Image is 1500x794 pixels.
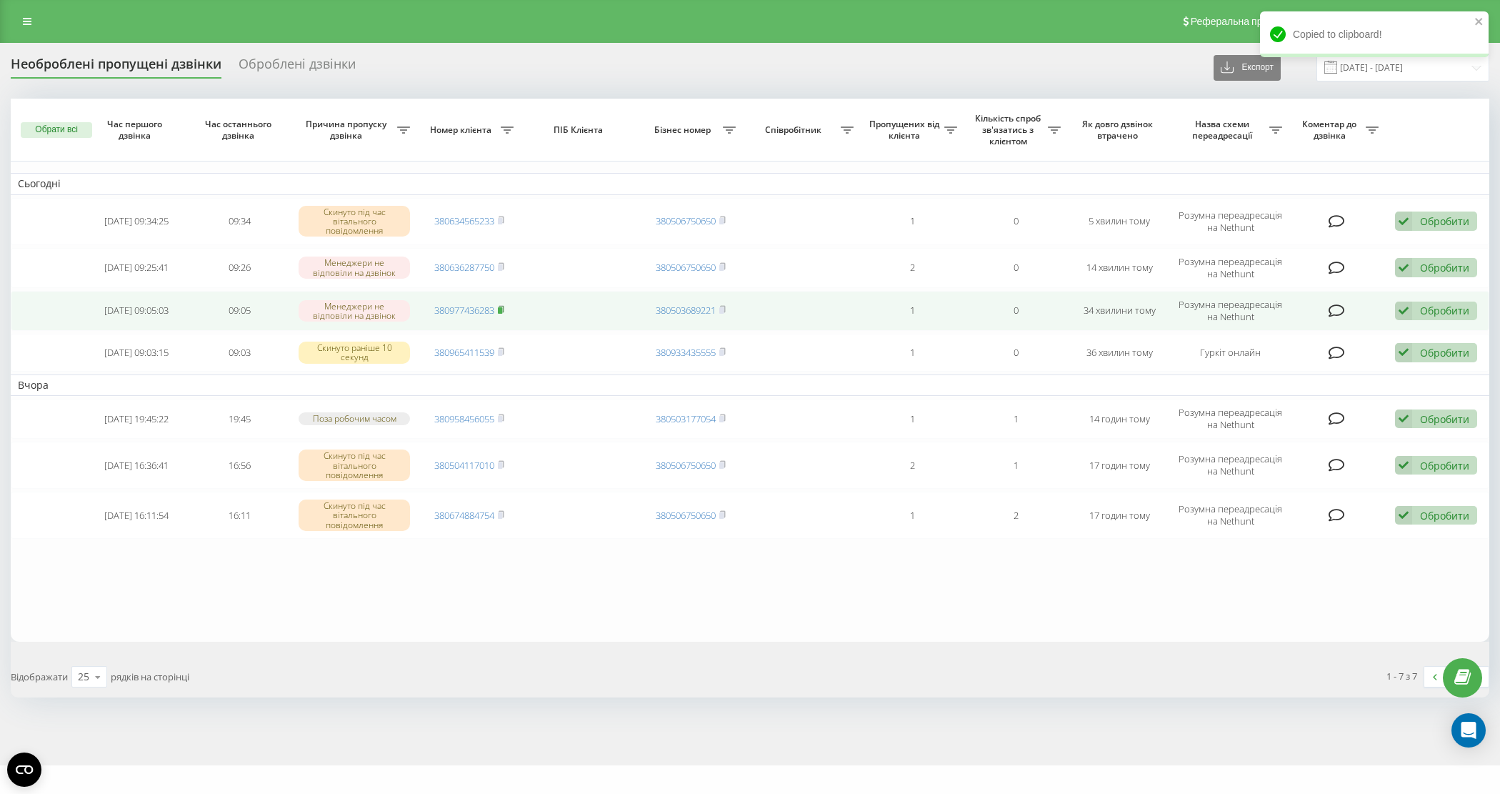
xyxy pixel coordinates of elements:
[1171,492,1290,539] td: Розумна переадресація на Nethunt
[434,304,494,317] a: 380977436283
[299,450,410,481] div: Скинуто під час вітального повідомлення
[861,248,964,288] td: 2
[188,291,291,331] td: 09:05
[1420,412,1469,426] div: Обробити
[1171,399,1290,439] td: Розумна переадресація на Nethunt
[434,261,494,274] a: 380636287750
[1420,346,1469,359] div: Обробити
[1214,55,1281,81] button: Експорт
[1296,119,1366,141] span: Коментар до дзвінка
[1171,248,1290,288] td: Розумна переадресація на Nethunt
[1420,261,1469,274] div: Обробити
[299,257,410,278] div: Менеджери не відповіли на дзвінок
[78,670,89,684] div: 25
[964,492,1068,539] td: 2
[1420,304,1469,317] div: Обробити
[299,412,410,425] div: Поза робочим часом
[861,442,964,489] td: 2
[861,334,964,372] td: 1
[85,492,189,539] td: [DATE] 16:11:54
[656,261,716,274] a: 380506750650
[434,459,494,472] a: 380504117010
[424,124,501,136] span: Номер клієнта
[964,248,1068,288] td: 0
[656,214,716,227] a: 380506750650
[964,442,1068,489] td: 1
[188,198,291,245] td: 09:34
[750,124,841,136] span: Співробітник
[1079,119,1159,141] span: Як довго дзвінок втрачено
[299,300,410,322] div: Менеджери не відповіли на дзвінок
[85,334,189,372] td: [DATE] 09:03:15
[434,509,494,522] a: 380674884754
[111,670,189,683] span: рядків на сторінці
[656,459,716,472] a: 380506750650
[85,291,189,331] td: [DATE] 09:05:03
[7,753,41,787] button: Open CMP widget
[1191,16,1296,27] span: Реферальна програма
[964,334,1068,372] td: 0
[861,492,964,539] td: 1
[299,500,410,531] div: Скинуто під час вітального повідомлення
[1068,442,1171,489] td: 17 годин тому
[971,113,1048,147] span: Кількість спроб зв'язатись з клієнтом
[96,119,176,141] span: Час першого дзвінка
[1068,291,1171,331] td: 34 хвилини тому
[1171,291,1290,331] td: Розумна переадресація на Nethunt
[299,119,397,141] span: Причина пропуску дзвінка
[964,399,1068,439] td: 1
[434,346,494,359] a: 380965411539
[11,374,1489,396] td: Вчора
[1420,509,1469,522] div: Обробити
[1420,459,1469,472] div: Обробити
[533,124,626,136] span: ПІБ Клієнта
[299,342,410,363] div: Скинуто раніше 10 секунд
[239,56,356,79] div: Оброблені дзвінки
[85,442,189,489] td: [DATE] 16:36:41
[656,346,716,359] a: 380933435555
[85,399,189,439] td: [DATE] 19:45:22
[964,291,1068,331] td: 0
[1171,334,1290,372] td: Гуркіт онлайн
[434,214,494,227] a: 380634565233
[434,412,494,425] a: 380958456055
[1068,198,1171,245] td: 5 хвилин тому
[1068,248,1171,288] td: 14 хвилин тому
[1068,334,1171,372] td: 36 хвилин тому
[964,198,1068,245] td: 0
[656,412,716,425] a: 380503177054
[1068,492,1171,539] td: 17 годин тому
[188,248,291,288] td: 09:26
[861,291,964,331] td: 1
[1420,214,1469,228] div: Обробити
[11,173,1489,194] td: Сьогодні
[1386,669,1417,683] div: 1 - 7 з 7
[646,124,723,136] span: Бізнес номер
[656,509,716,522] a: 380506750650
[85,198,189,245] td: [DATE] 09:34:25
[656,304,716,317] a: 380503689221
[85,248,189,288] td: [DATE] 09:25:41
[200,119,280,141] span: Час останнього дзвінка
[188,442,291,489] td: 16:56
[11,670,68,683] span: Відображати
[1171,442,1290,489] td: Розумна переадресація на Nethunt
[21,122,92,138] button: Обрати всі
[11,56,221,79] div: Необроблені пропущені дзвінки
[1179,119,1270,141] span: Назва схеми переадресації
[1068,399,1171,439] td: 14 годин тому
[1474,16,1484,29] button: close
[1451,713,1486,748] div: Open Intercom Messenger
[868,119,944,141] span: Пропущених від клієнта
[1260,11,1489,57] div: Copied to clipboard!
[299,206,410,237] div: Скинуто під час вітального повідомлення
[188,399,291,439] td: 19:45
[861,399,964,439] td: 1
[861,198,964,245] td: 1
[188,334,291,372] td: 09:03
[188,492,291,539] td: 16:11
[1171,198,1290,245] td: Розумна переадресація на Nethunt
